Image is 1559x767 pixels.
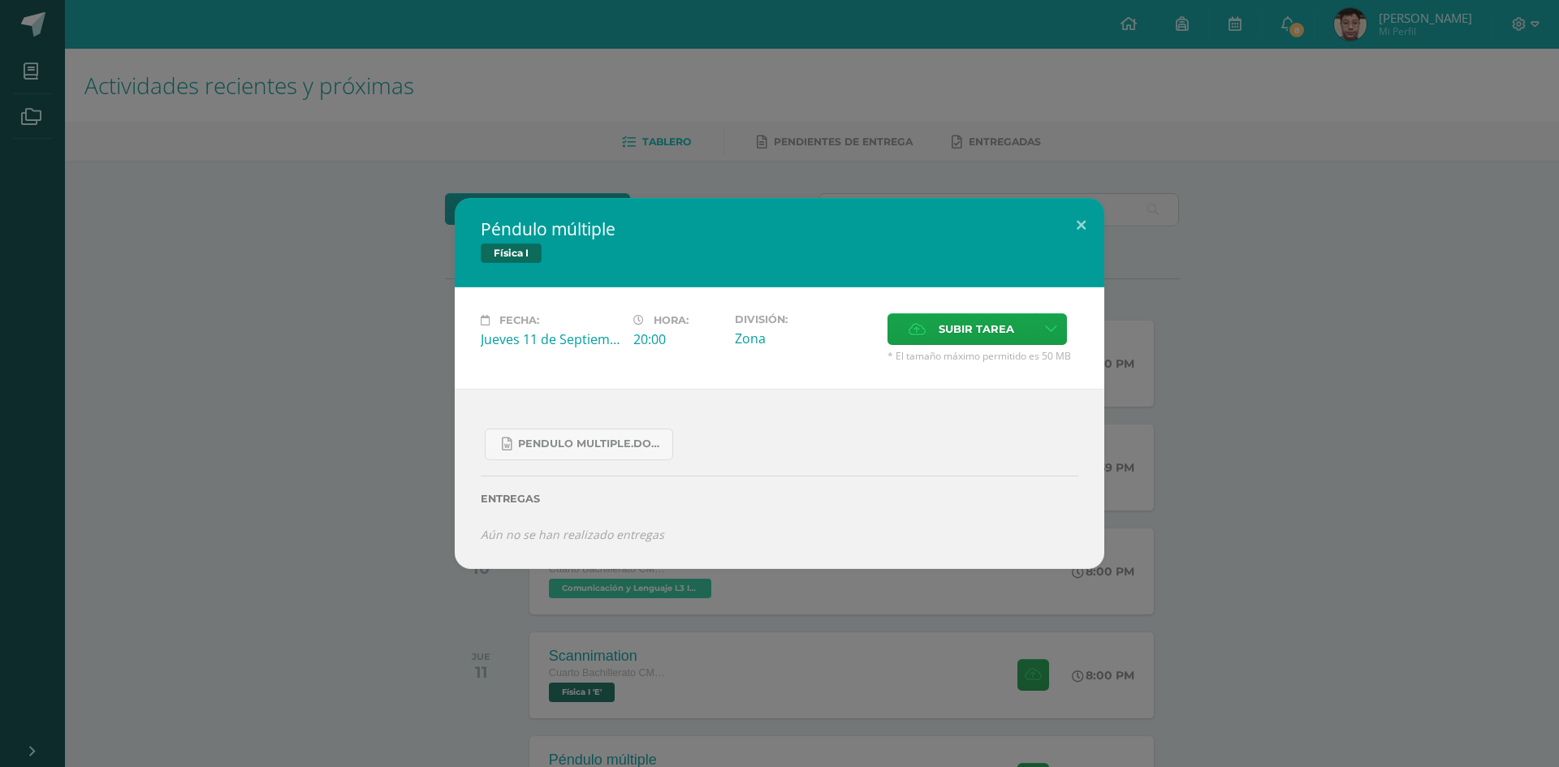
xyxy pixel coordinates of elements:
div: Zona [735,330,875,347]
span: * El tamaño máximo permitido es 50 MB [887,349,1078,363]
span: Pendulo multiple.docx [518,437,664,450]
label: Entregas [481,493,1078,505]
h2: Péndulo múltiple [481,218,1078,240]
label: División: [735,313,875,325]
button: Close (Esc) [1058,198,1104,253]
i: Aún no se han realizado entregas [481,527,664,542]
div: 20:00 [633,330,722,348]
span: Hora: [654,314,689,326]
span: Física I [481,243,542,263]
div: Jueves 11 de Septiembre [481,330,620,348]
span: Subir tarea [939,314,1014,344]
span: Fecha: [499,314,539,326]
a: Pendulo multiple.docx [485,429,673,460]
